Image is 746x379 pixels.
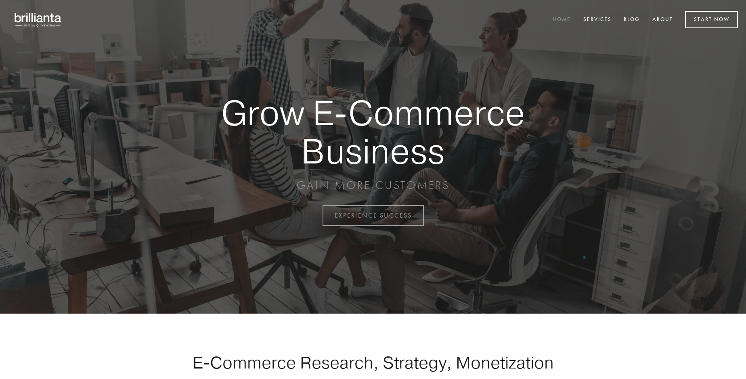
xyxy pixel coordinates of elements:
h1: E-Commerce Research, Strategy, Monetization [167,352,579,373]
a: Services [578,13,617,27]
p: GAIN MORE CUSTOMERS [193,178,553,193]
a: Home [548,13,576,27]
a: Start Now [685,11,738,28]
a: EXPERIENCE SUCCESS [323,205,424,226]
a: About [647,13,678,27]
a: Blog [618,13,645,27]
strong: Grow E-Commerce Business [193,94,553,170]
img: brillianta - research, strategy, marketing [8,8,69,31]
